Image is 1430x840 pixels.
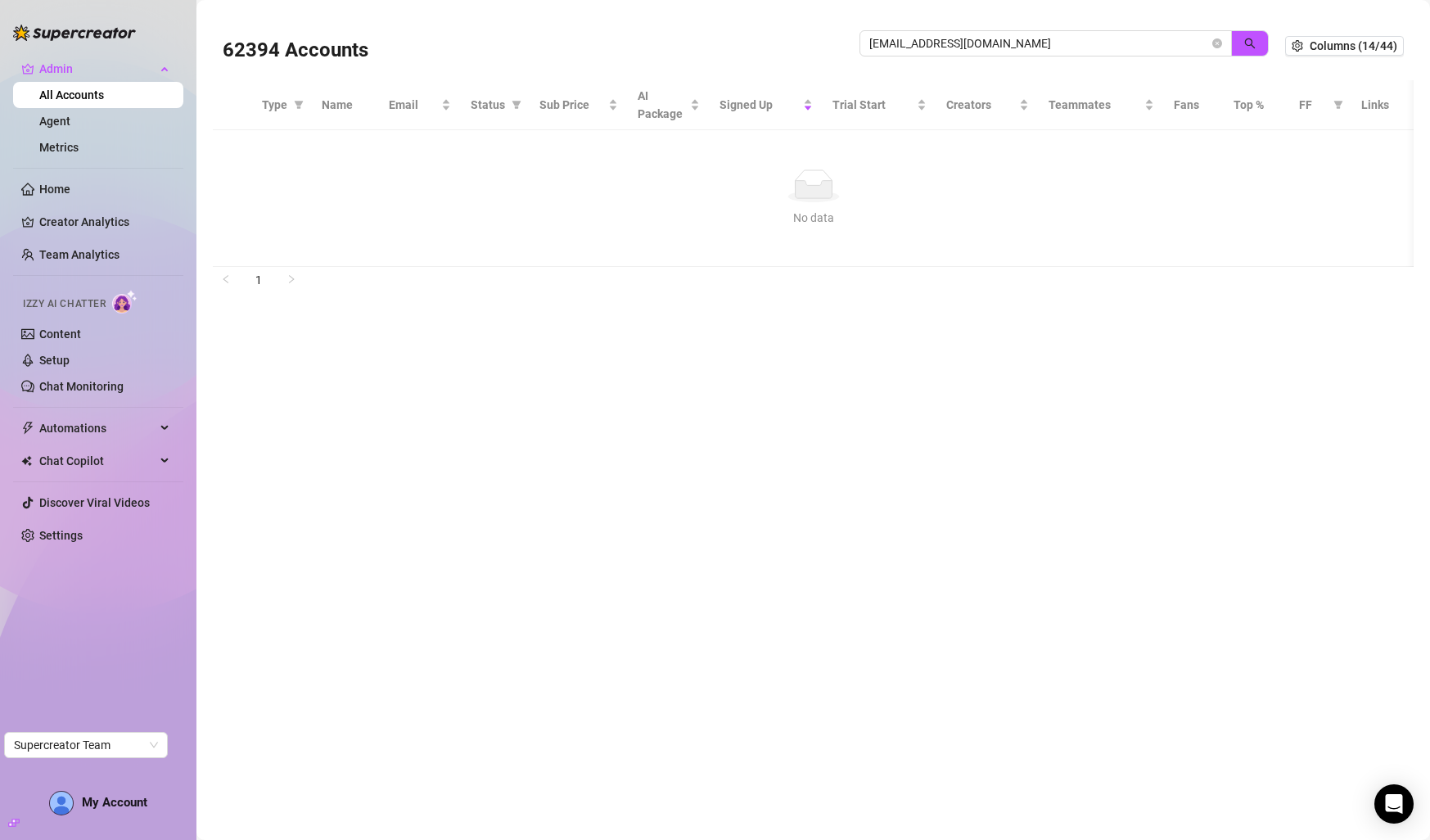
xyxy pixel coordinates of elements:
button: right [278,267,304,293]
li: Previous Page [213,267,239,293]
th: Email [379,80,461,130]
th: Teammates [1039,80,1164,130]
button: Columns (14/44) [1285,36,1404,56]
div: Open Intercom Messenger [1374,784,1414,824]
span: Trial Start [832,96,913,114]
span: search [1244,38,1256,49]
span: filter [512,100,521,110]
span: Automations [39,415,156,441]
th: Fans [1164,80,1224,130]
a: Agent [39,115,70,128]
span: right [286,274,296,284]
span: crown [21,62,34,75]
a: Content [39,327,81,341]
img: Chat Copilot [21,455,32,467]
a: Metrics [39,141,79,154]
input: Search by UID / Name / Email / Creator Username [869,34,1209,52]
span: Admin [39,56,156,82]
span: Chat Copilot [39,448,156,474]
h3: 62394 Accounts [223,38,368,64]
span: AI Package [638,87,687,123]
span: build [8,817,20,829]
th: Trial Start [823,80,936,130]
a: Settings [39,529,83,542]
img: logo-BBDzfeDw.svg [13,25,136,41]
a: Setup [39,354,70,367]
span: setting [1292,40,1303,52]
div: No data [232,209,1395,227]
span: FF [1299,96,1327,114]
a: Home [39,183,70,196]
span: filter [291,93,307,117]
span: Sub Price [539,96,605,114]
img: AI Chatter [112,290,138,314]
a: 1 [246,268,271,292]
span: Type [262,96,287,114]
span: Status [471,96,505,114]
th: Links [1351,80,1414,130]
span: Signed Up [720,96,800,114]
th: Signed Up [710,80,823,130]
span: filter [1330,93,1347,117]
span: Supercreator Team [14,733,158,757]
span: filter [294,100,304,110]
span: left [221,274,231,284]
span: filter [508,93,525,117]
a: Chat Monitoring [39,380,124,393]
span: Izzy AI Chatter [23,296,106,312]
li: Next Page [278,267,304,293]
th: Creators [936,80,1039,130]
a: All Accounts [39,88,104,102]
img: AD_cMMTxCeTpmN1d5MnKJ1j-_uXZCpTKapSSqNGg4PyXtR_tCW7gZXTNmFz2tpVv9LSyNV7ff1CaS4f4q0HLYKULQOwoM5GQR... [50,792,73,815]
a: Team Analytics [39,248,120,261]
span: Creators [946,96,1016,114]
button: close-circle [1212,38,1222,48]
th: AI Package [628,80,710,130]
a: Creator Analytics [39,209,170,235]
button: left [213,267,239,293]
li: 1 [246,267,272,293]
span: Teammates [1049,96,1141,114]
th: Top % [1224,80,1289,130]
th: Name [312,80,379,130]
span: My Account [82,795,147,810]
a: Discover Viral Videos [39,496,150,509]
span: thunderbolt [21,422,34,435]
th: Sub Price [530,80,628,130]
span: Columns (14/44) [1310,39,1397,52]
span: Email [389,96,438,114]
span: filter [1333,100,1343,110]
